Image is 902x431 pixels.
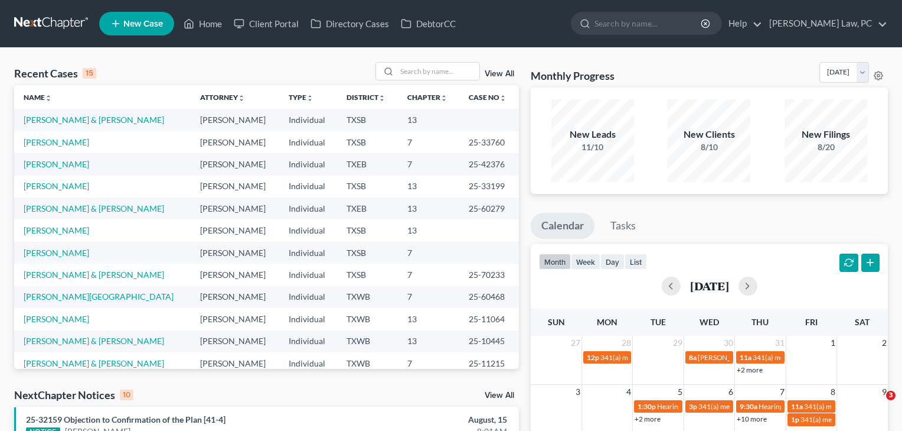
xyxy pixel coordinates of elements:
a: DebtorCC [395,13,462,34]
td: TXWB [337,352,398,374]
a: +2 more [737,365,763,374]
a: Case Nounfold_more [469,93,506,102]
td: TXSB [337,264,398,286]
td: 7 [398,264,460,286]
td: 25-33760 [459,131,519,153]
i: unfold_more [499,95,506,102]
td: Individual [279,219,337,241]
span: 9 [881,385,888,399]
div: NextChapter Notices [14,388,133,402]
span: 9:30a [740,402,757,411]
i: unfold_more [45,95,52,102]
td: Individual [279,109,337,131]
td: 7 [398,242,460,264]
a: Home [178,13,228,34]
td: 13 [398,197,460,219]
span: 27 [570,336,581,350]
td: Individual [279,131,337,153]
span: 11a [791,402,803,411]
td: Individual [279,176,337,197]
a: [PERSON_NAME] [24,225,89,235]
a: 25-32159 Objection to Confirmation of the Plan [41-4] [26,414,225,424]
span: 11a [740,353,751,362]
div: 8/10 [668,141,750,153]
span: 341(a) meeting for [PERSON_NAME] [600,353,714,362]
td: Individual [279,264,337,286]
td: Individual [279,242,337,264]
span: 341(a) meeting for [PERSON_NAME] [698,402,812,411]
iframe: Intercom live chat [862,391,890,419]
td: Individual [279,286,337,308]
input: Search by name... [397,63,479,80]
td: TXWB [337,286,398,308]
span: 8a [689,353,697,362]
td: 25-10445 [459,330,519,352]
td: [PERSON_NAME] [191,352,279,374]
a: Client Portal [228,13,305,34]
td: [PERSON_NAME] [191,242,279,264]
td: TXSB [337,131,398,153]
a: [PERSON_NAME][GEOGRAPHIC_DATA] [24,291,174,302]
a: Calendar [531,213,594,239]
a: [PERSON_NAME] [24,314,89,324]
i: unfold_more [440,95,447,102]
span: New Case [123,20,163,28]
a: View All [485,70,514,78]
h3: Monthly Progress [531,69,615,83]
td: [PERSON_NAME] [191,197,279,219]
td: Individual [279,308,337,330]
td: 25-11215 [459,352,519,374]
button: day [600,254,625,270]
td: [PERSON_NAME] [191,153,279,175]
td: Individual [279,330,337,352]
i: unfold_more [238,95,245,102]
div: 10 [120,390,133,400]
td: [PERSON_NAME] [191,109,279,131]
a: [PERSON_NAME] & [PERSON_NAME] [24,336,164,346]
div: 11/10 [551,141,634,153]
td: TXEB [337,153,398,175]
input: Search by name... [594,12,702,34]
span: Sun [548,317,565,327]
span: 1:30p [638,402,656,411]
span: Thu [751,317,769,327]
a: Directory Cases [305,13,395,34]
td: TXSB [337,176,398,197]
span: 29 [672,336,684,350]
td: 13 [398,308,460,330]
a: Attorneyunfold_more [200,93,245,102]
td: 25-60468 [459,286,519,308]
div: 15 [83,68,96,79]
td: 25-33199 [459,176,519,197]
a: [PERSON_NAME] & [PERSON_NAME] [24,358,164,368]
i: unfold_more [378,95,385,102]
span: Wed [700,317,719,327]
td: 13 [398,330,460,352]
td: TXWB [337,308,398,330]
span: 3 [574,385,581,399]
div: New Filings [785,128,867,141]
td: [PERSON_NAME] [191,264,279,286]
a: Districtunfold_more [347,93,385,102]
a: Nameunfold_more [24,93,52,102]
td: 7 [398,352,460,374]
td: [PERSON_NAME] [191,286,279,308]
div: New Clients [668,128,750,141]
td: Individual [279,197,337,219]
span: 1p [791,415,799,424]
td: Individual [279,153,337,175]
span: 3p [689,402,697,411]
td: 13 [398,176,460,197]
div: Recent Cases [14,66,96,80]
a: [PERSON_NAME] [24,137,89,147]
td: 25-42376 [459,153,519,175]
a: +2 more [635,414,661,423]
span: Hearing for [PERSON_NAME] [759,402,851,411]
a: [PERSON_NAME] & [PERSON_NAME] [24,203,164,213]
button: list [625,254,647,270]
a: [PERSON_NAME] & [PERSON_NAME] [24,270,164,280]
td: 25-60279 [459,197,519,219]
td: 25-11064 [459,308,519,330]
a: +10 more [737,414,767,423]
td: [PERSON_NAME] [191,330,279,352]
